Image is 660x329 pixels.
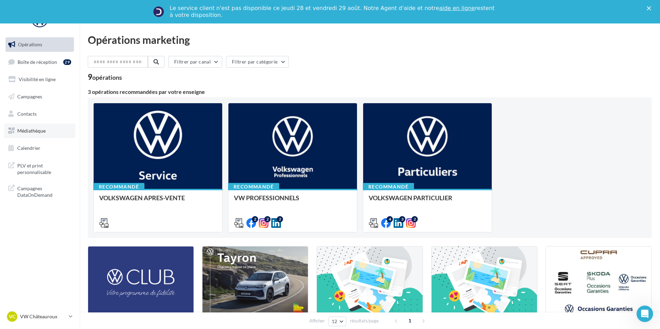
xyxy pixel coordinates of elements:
a: Campagnes [4,89,75,104]
span: 12 [332,319,338,324]
span: VOLKSWAGEN APRES-VENTE [99,194,185,202]
div: Opérations marketing [88,35,652,45]
span: Campagnes DataOnDemand [17,184,71,199]
div: Recommandé [228,183,279,191]
span: Opérations [18,41,42,47]
a: Opérations [4,37,75,52]
div: 3 [399,216,405,222]
a: PLV et print personnalisable [4,158,75,178]
span: VW PROFESSIONNELS [234,194,299,202]
div: 29 [63,59,71,65]
span: Calendrier [17,145,40,151]
a: Campagnes DataOnDemand [4,181,75,201]
button: 12 [329,317,346,326]
span: Visibilité en ligne [19,76,56,82]
a: VC VW Châteauroux [6,310,74,323]
span: Boîte de réception [18,59,57,65]
div: 4 [387,216,393,222]
button: Filtrer par canal [168,56,222,68]
button: Filtrer par catégorie [226,56,289,68]
iframe: Intercom live chat [637,306,653,322]
span: Afficher [309,318,325,324]
div: Le service client n'est pas disponible ce jeudi 28 et vendredi 29 août. Notre Agent d'aide et not... [170,5,496,19]
span: VOLKSWAGEN PARTICULIER [369,194,452,202]
div: 2 [252,216,258,222]
p: VW Châteauroux [20,313,66,320]
a: aide en ligne [439,5,475,11]
div: Fermer [647,6,654,10]
div: 2 [264,216,271,222]
span: Campagnes [17,94,42,99]
div: 2 [412,216,418,222]
a: Médiathèque [4,124,75,138]
div: 9 [88,73,122,81]
div: 3 opérations recommandées par votre enseigne [88,89,652,95]
span: résultats/page [350,318,379,324]
a: Boîte de réception29 [4,55,75,69]
div: opérations [92,74,122,80]
img: Profile image for Service-Client [153,6,164,17]
span: Médiathèque [17,128,46,134]
div: Recommandé [93,183,144,191]
span: 1 [404,315,415,326]
a: Visibilité en ligne [4,72,75,87]
div: Recommandé [363,183,414,191]
a: Calendrier [4,141,75,155]
span: VC [9,313,16,320]
span: PLV et print personnalisable [17,161,71,176]
div: 2 [277,216,283,222]
span: Contacts [17,110,37,116]
a: Contacts [4,107,75,121]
